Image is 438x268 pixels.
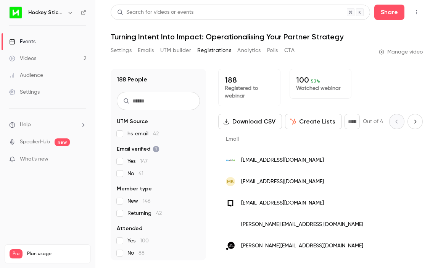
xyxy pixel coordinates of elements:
[226,198,235,208] img: qbox.com.au
[197,44,231,57] button: Registrations
[77,156,86,163] iframe: Noticeable Trigger
[127,170,143,177] span: No
[226,136,239,142] span: Email
[20,138,50,146] a: SpeakerHub
[156,211,162,216] span: 42
[143,198,151,204] span: 146
[27,251,86,257] span: Plan usage
[140,238,149,244] span: 100
[379,48,423,56] a: Manage video
[241,242,363,250] span: [PERSON_NAME][EMAIL_ADDRESS][DOMAIN_NAME]
[311,78,320,84] span: 53 %
[117,118,148,125] span: UTM Source
[296,75,345,84] p: 100
[117,8,193,16] div: Search for videos or events
[127,130,159,138] span: hs_email
[9,88,40,96] div: Settings
[10,249,23,258] span: Pro
[374,5,404,20] button: Share
[160,44,191,57] button: UTM builder
[227,178,234,185] span: MB
[117,145,159,153] span: Email verified
[117,75,147,84] h1: 188 People
[296,84,345,92] p: Watched webinar
[226,241,235,250] img: thinkandgrowinc.com
[20,121,31,129] span: Help
[237,44,261,57] button: Analytics
[20,155,48,163] span: What's new
[241,156,324,164] span: [EMAIL_ADDRESS][DOMAIN_NAME]
[55,138,70,146] span: new
[241,199,324,207] span: [EMAIL_ADDRESS][DOMAIN_NAME]
[241,178,324,186] span: [EMAIL_ADDRESS][DOMAIN_NAME]
[9,55,36,62] div: Videos
[117,185,152,193] span: Member type
[117,225,142,232] span: Attended
[127,158,148,165] span: Yes
[9,38,35,45] div: Events
[153,131,159,136] span: 42
[225,84,274,100] p: Registered to webinar
[127,197,151,205] span: New
[127,210,162,217] span: Returning
[138,44,154,57] button: Emails
[9,71,43,79] div: Audience
[127,237,149,245] span: Yes
[127,249,145,257] span: No
[10,6,22,19] img: Hockey Stick Advisory
[285,114,342,129] button: Create Lists
[138,250,145,256] span: 88
[140,159,148,164] span: 147
[407,114,423,129] button: Next page
[28,9,64,16] h6: Hockey Stick Advisory
[363,118,383,125] p: Out of 4
[284,44,295,57] button: CTA
[111,32,423,41] h1: Turning Intent Into Impact: Operationalising Your Partner Strategy
[226,220,235,229] img: collaborare.com.au
[111,44,132,57] button: Settings
[225,75,274,84] p: 188
[267,44,278,57] button: Polls
[9,121,86,129] li: help-dropdown-opener
[226,156,235,165] img: anvizent.com
[138,171,143,176] span: 41
[241,221,363,229] span: [PERSON_NAME][EMAIL_ADDRESS][DOMAIN_NAME]
[218,114,282,129] button: Download CSV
